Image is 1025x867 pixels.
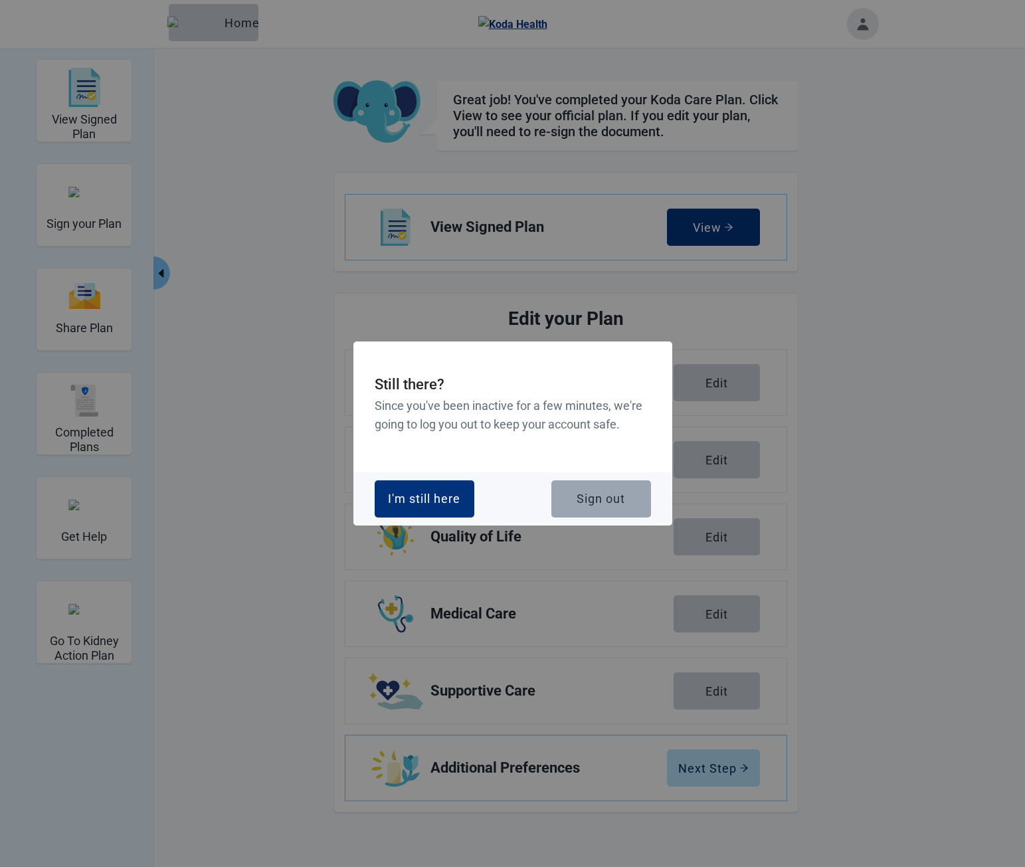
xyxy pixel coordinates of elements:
h3: Since you've been inactive for a few minutes, we're going to log you out to keep your account safe. [375,397,651,434]
div: I'm still here [388,492,460,506]
button: I'm still here [375,480,474,518]
button: Sign out [551,480,651,518]
h2: Still there? [375,373,651,397]
div: Sign out [577,492,625,506]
